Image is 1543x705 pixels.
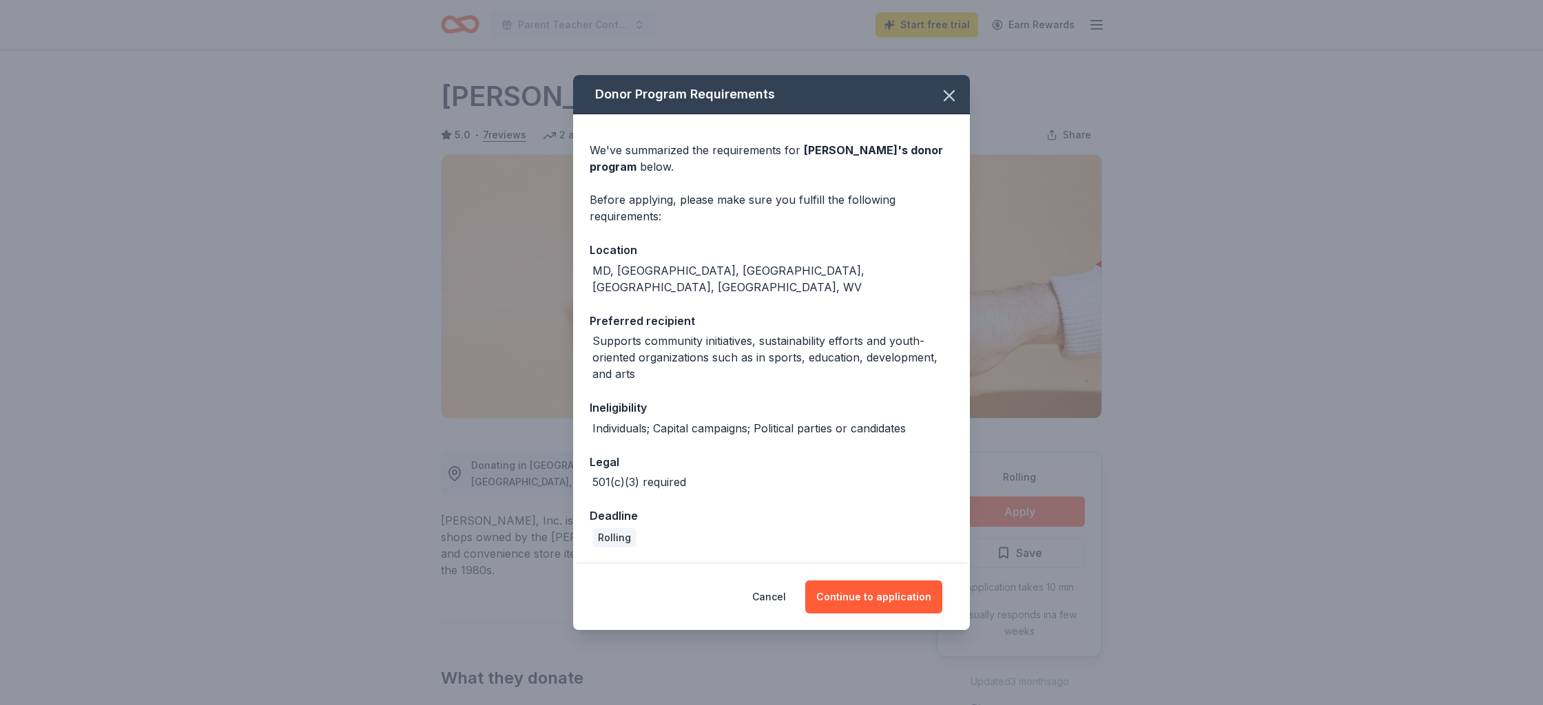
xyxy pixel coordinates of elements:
[590,507,953,525] div: Deadline
[573,75,970,114] div: Donor Program Requirements
[592,528,636,547] div: Rolling
[590,399,953,417] div: Ineligibility
[590,241,953,259] div: Location
[590,453,953,471] div: Legal
[590,191,953,224] div: Before applying, please make sure you fulfill the following requirements:
[590,312,953,330] div: Preferred recipient
[805,580,942,613] button: Continue to application
[590,142,953,175] div: We've summarized the requirements for below.
[752,580,786,613] button: Cancel
[592,420,906,436] div: Individuals; Capital campaigns; Political parties or candidates
[592,474,686,490] div: 501(c)(3) required
[592,333,953,382] div: Supports community initiatives, sustainability efforts and youth-oriented organizations such as i...
[592,262,953,295] div: MD, [GEOGRAPHIC_DATA], [GEOGRAPHIC_DATA], [GEOGRAPHIC_DATA], [GEOGRAPHIC_DATA], WV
